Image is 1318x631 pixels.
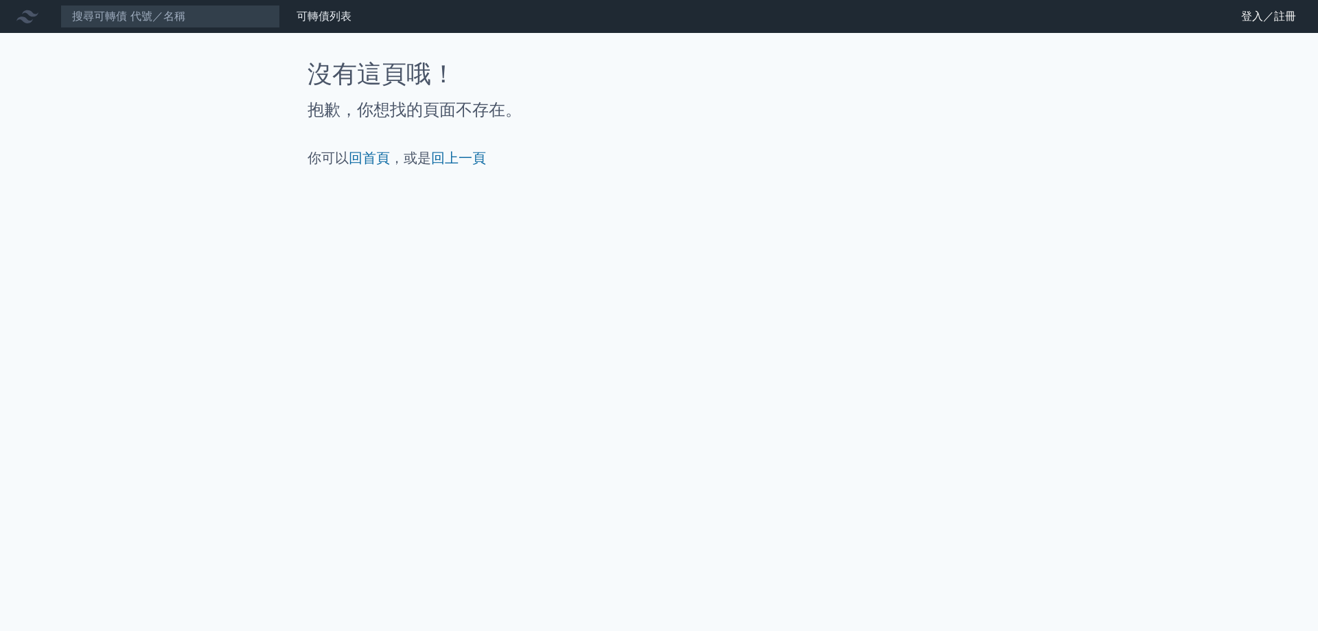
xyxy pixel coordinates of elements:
a: 登入／註冊 [1230,5,1307,27]
h2: 抱歉，你想找的頁面不存在。 [308,99,1010,121]
h1: 沒有這頁哦！ [308,60,1010,88]
a: 回首頁 [349,150,390,166]
input: 搜尋可轉債 代號／名稱 [60,5,280,28]
a: 可轉債列表 [297,10,351,23]
a: 回上一頁 [431,150,486,166]
p: 你可以 ，或是 [308,148,1010,168]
